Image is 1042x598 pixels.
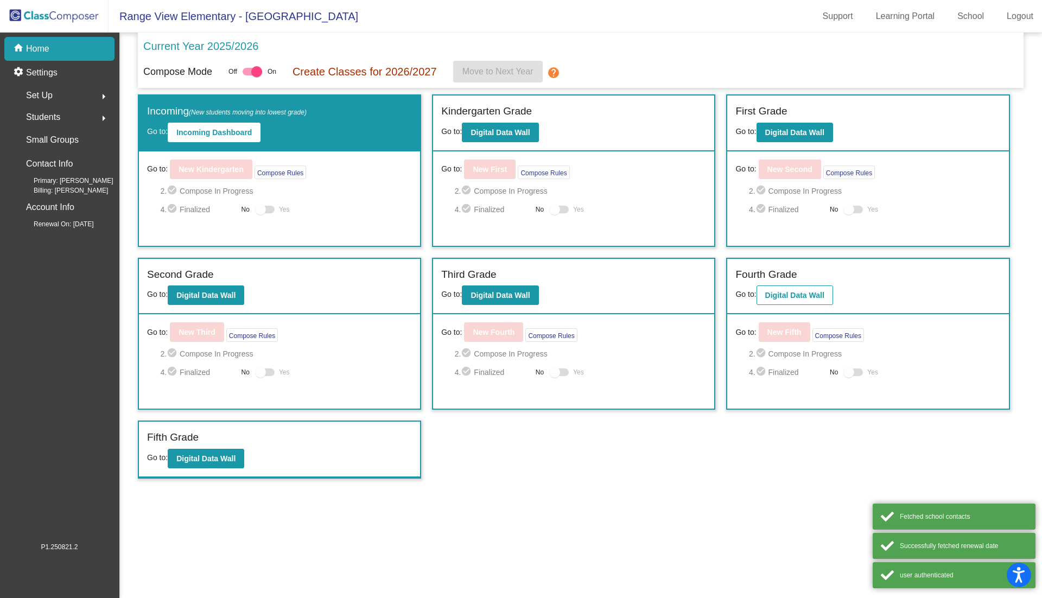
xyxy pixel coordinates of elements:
span: Go to: [735,290,756,298]
span: 2. Compose In Progress [160,347,412,360]
span: Go to: [735,163,756,175]
mat-icon: arrow_right [97,112,110,125]
span: Yes [867,366,878,379]
button: Compose Rules [226,328,278,342]
b: Digital Data Wall [765,128,824,137]
b: Digital Data Wall [471,128,530,137]
mat-icon: check_circle [755,366,768,379]
div: Fetched school contacts [900,512,1027,521]
p: Contact Info [26,156,73,171]
span: Renewal On: [DATE] [16,219,93,229]
span: Go to: [441,163,462,175]
b: New Fourth [473,328,514,336]
button: Compose Rules [518,166,569,179]
span: 4. Finalized [455,366,530,379]
span: Go to: [147,327,168,338]
b: New First [473,165,507,174]
mat-icon: check_circle [755,203,768,216]
span: 4. Finalized [749,203,824,216]
b: Digital Data Wall [176,454,236,463]
span: 4. Finalized [749,366,824,379]
a: Support [814,8,862,25]
mat-icon: check_circle [167,347,180,360]
span: 4. Finalized [160,203,236,216]
mat-icon: check_circle [461,366,474,379]
span: Go to: [147,163,168,175]
label: Fourth Grade [735,267,797,283]
mat-icon: settings [13,66,26,79]
button: New Third [170,322,224,342]
label: Third Grade [441,267,496,283]
span: Students [26,110,60,125]
button: Incoming Dashboard [168,123,260,142]
span: Yes [867,203,878,216]
button: Compose Rules [823,166,875,179]
div: user authenticated [900,570,1027,580]
p: Settings [26,66,58,79]
mat-icon: check_circle [167,203,180,216]
span: Go to: [147,290,168,298]
span: No [242,205,250,214]
b: New Fifth [767,328,802,336]
b: Digital Data Wall [176,291,236,300]
button: Digital Data Wall [168,449,244,468]
mat-icon: check_circle [461,203,474,216]
mat-icon: check_circle [755,347,768,360]
button: Compose Rules [812,328,864,342]
mat-icon: arrow_right [97,90,110,103]
a: Learning Portal [867,8,944,25]
span: Go to: [735,127,756,136]
p: Compose Mode [143,65,212,79]
b: New Second [767,165,812,174]
span: (New students moving into lowest grade) [189,109,307,116]
span: No [536,367,544,377]
mat-icon: home [13,42,26,55]
button: Digital Data Wall [757,123,833,142]
label: Second Grade [147,267,214,283]
span: On [268,67,276,77]
span: Go to: [147,453,168,462]
mat-icon: check_circle [167,366,180,379]
span: 2. Compose In Progress [455,185,707,198]
a: Logout [998,8,1042,25]
b: Digital Data Wall [765,291,824,300]
span: 2. Compose In Progress [749,347,1001,360]
button: New Fifth [759,322,810,342]
p: Home [26,42,49,55]
button: New Second [759,160,821,179]
div: Successfully fetched renewal date [900,541,1027,551]
span: Go to: [147,127,168,136]
span: 4. Finalized [455,203,530,216]
button: Digital Data Wall [462,285,538,305]
span: No [830,205,838,214]
button: Compose Rules [525,328,577,342]
b: New Third [179,328,215,336]
span: Go to: [441,127,462,136]
span: Billing: [PERSON_NAME] [16,186,108,195]
span: Yes [279,366,290,379]
span: Range View Elementary - [GEOGRAPHIC_DATA] [109,8,358,25]
p: Current Year 2025/2026 [143,38,258,54]
span: No [830,367,838,377]
label: Incoming [147,104,307,119]
span: 2. Compose In Progress [749,185,1001,198]
span: Yes [573,203,584,216]
mat-icon: check_circle [461,347,474,360]
button: New Fourth [464,322,523,342]
span: Move to Next Year [462,67,533,76]
mat-icon: check_circle [755,185,768,198]
span: No [242,367,250,377]
button: Digital Data Wall [757,285,833,305]
mat-icon: check_circle [461,185,474,198]
label: Kindergarten Grade [441,104,532,119]
span: 4. Finalized [160,366,236,379]
b: Incoming Dashboard [176,128,252,137]
span: Go to: [441,290,462,298]
button: Digital Data Wall [168,285,244,305]
button: New First [464,160,516,179]
p: Account Info [26,200,74,215]
span: 2. Compose In Progress [455,347,707,360]
span: Off [228,67,237,77]
button: New Kindergarten [170,160,252,179]
span: Set Up [26,88,53,103]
